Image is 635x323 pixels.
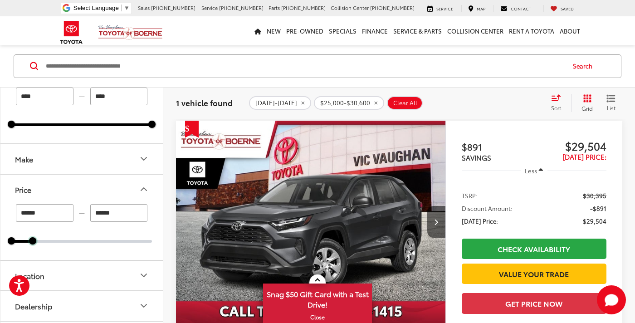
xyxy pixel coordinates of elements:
[462,152,491,162] span: SAVINGS
[543,5,581,12] a: My Saved Vehicles
[201,4,218,11] span: Service
[16,204,73,222] input: minimum Buy price
[54,18,88,47] img: Toyota
[462,140,534,153] span: $891
[264,284,371,312] span: Snag $50 Gift Card with a Test Drive!
[571,94,600,112] button: Grid View
[462,239,606,259] a: Check Availability
[436,5,453,11] span: Service
[606,104,615,112] span: List
[138,300,149,311] div: Dealership
[138,270,149,281] div: Location
[283,16,326,45] a: Pre-Owned
[90,204,148,222] input: maximum Buy price
[534,139,606,152] span: $29,504
[219,4,264,11] span: [PHONE_NUMBER]
[370,4,415,11] span: [PHONE_NUMBER]
[391,16,444,45] a: Service & Parts: Opens in a new tab
[76,209,88,217] span: —
[76,93,88,100] span: —
[597,285,626,314] svg: Start Chat
[583,216,606,225] span: $29,504
[597,285,626,314] button: Toggle Chat Window
[600,94,622,112] button: List View
[581,104,593,112] span: Grid
[462,204,513,213] span: Discount Amount:
[547,94,571,112] button: Select sort value
[462,191,478,200] span: TSRP:
[314,96,384,110] button: remove 25000-30600
[45,55,564,77] input: Search by Make, Model, or Keyword
[98,24,163,40] img: Vic Vaughan Toyota of Boerne
[16,88,73,105] input: minimum
[15,185,31,194] div: Price
[359,16,391,45] a: Finance
[320,99,370,107] span: $25,000-$30,600
[462,264,606,284] a: Value Your Trade
[0,175,164,204] button: PricePrice
[138,4,150,11] span: Sales
[561,5,574,11] span: Saved
[590,204,606,213] span: -$891
[511,5,531,11] span: Contact
[255,99,297,107] span: [DATE]-[DATE]
[0,144,164,174] button: MakeMake
[493,5,538,12] a: Contact
[420,5,460,12] a: Service
[269,4,280,11] span: Parts
[462,293,606,313] button: Get Price Now
[121,5,122,11] span: ​
[562,152,606,161] span: [DATE] Price:
[0,261,164,290] button: LocationLocation
[176,97,233,108] span: 1 vehicle found
[249,96,311,110] button: remove 2021-2025
[393,99,417,107] span: Clear All
[73,5,130,11] a: Select Language​
[15,271,44,280] div: Location
[124,5,130,11] span: ▼
[185,121,199,138] span: Get Price Drop Alert
[477,5,485,11] span: Map
[138,184,149,195] div: Price
[264,16,283,45] a: New
[73,5,119,11] span: Select Language
[15,302,52,310] div: Dealership
[176,121,446,323] a: 2025 Toyota RAV4 LE2025 Toyota RAV4 LE2025 Toyota RAV4 LE2025 Toyota RAV4 LE
[281,4,326,11] span: [PHONE_NUMBER]
[583,191,606,200] span: $30,395
[521,162,548,179] button: Less
[15,155,33,163] div: Make
[151,4,195,11] span: [PHONE_NUMBER]
[551,104,561,112] span: Sort
[326,16,359,45] a: Specials
[462,216,498,225] span: [DATE] Price:
[444,16,506,45] a: Collision Center
[0,291,164,321] button: DealershipDealership
[138,153,149,164] div: Make
[331,4,369,11] span: Collision Center
[387,96,423,110] button: Clear All
[564,55,606,78] button: Search
[557,16,583,45] a: About
[461,5,492,12] a: Map
[525,166,537,175] span: Less
[176,121,446,323] div: 2025 Toyota RAV4 LE 0
[90,88,148,105] input: maximum
[427,206,445,238] button: Next image
[506,16,557,45] a: Rent a Toyota
[252,16,264,45] a: Home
